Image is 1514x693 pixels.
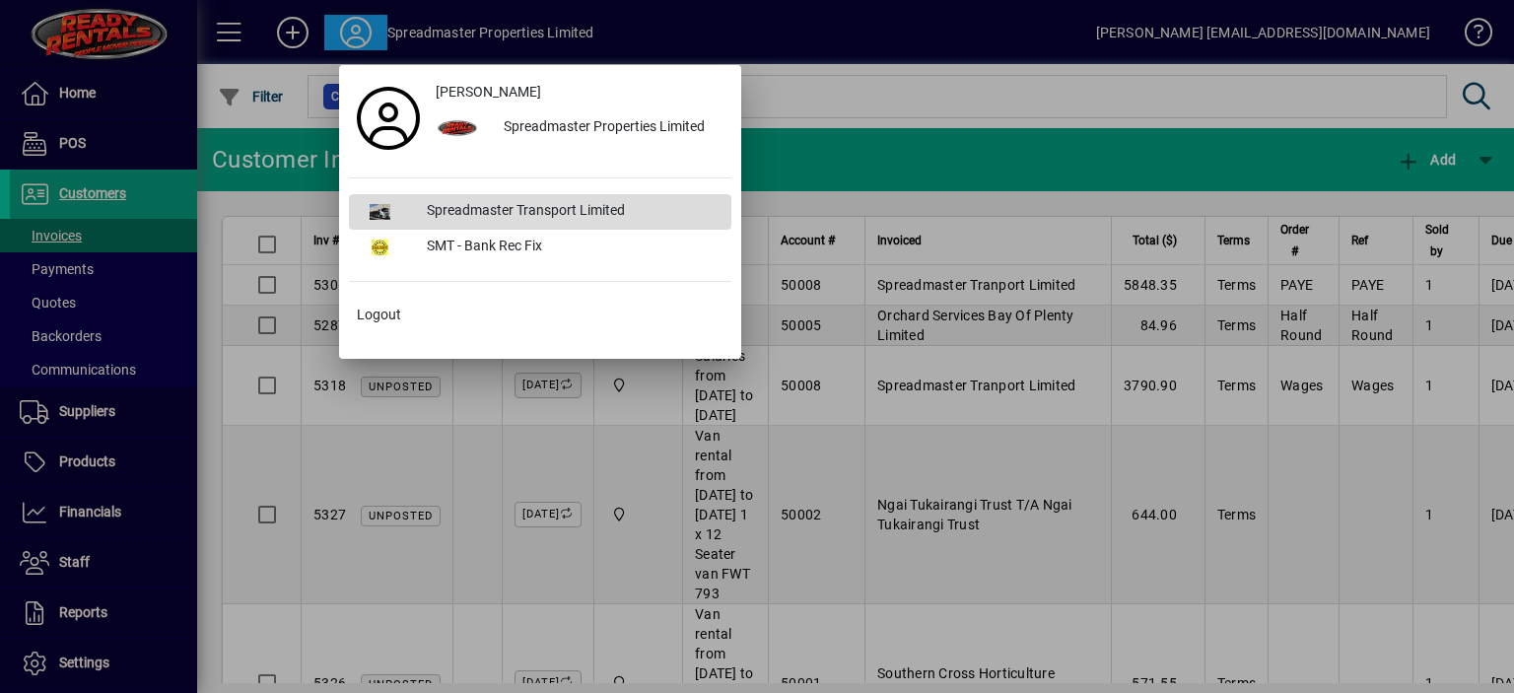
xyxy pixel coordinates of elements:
[349,194,731,230] button: Spreadmaster Transport Limited
[428,75,731,110] a: [PERSON_NAME]
[349,101,428,136] a: Profile
[357,305,401,325] span: Logout
[349,230,731,265] button: SMT - Bank Rec Fix
[488,110,731,146] div: Spreadmaster Properties Limited
[411,230,731,265] div: SMT - Bank Rec Fix
[349,298,731,333] button: Logout
[411,194,731,230] div: Spreadmaster Transport Limited
[428,110,731,146] button: Spreadmaster Properties Limited
[436,82,541,103] span: [PERSON_NAME]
